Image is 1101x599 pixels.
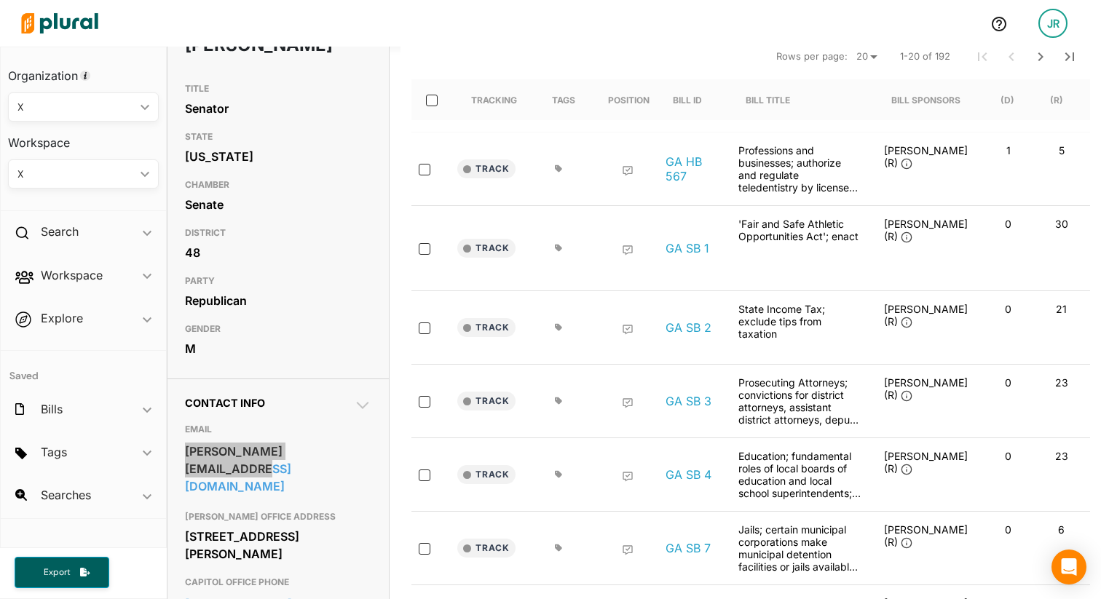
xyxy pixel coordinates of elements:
h3: [PERSON_NAME] OFFICE ADDRESS [185,508,371,525]
div: Add Position Statement [622,471,634,483]
div: Add tags [555,244,563,253]
p: 0 [987,218,1029,230]
button: Track [457,539,516,558]
div: (D) [1001,95,1014,106]
button: Track [457,465,516,484]
p: 5 [1041,144,1082,156]
a: GA HB 567 [666,154,715,183]
div: Add Position Statement [622,324,634,336]
div: [STREET_ADDRESS][PERSON_NAME] [185,525,371,565]
div: X [17,167,135,182]
p: 6 [1041,523,1082,536]
div: Bill Title [746,79,803,120]
button: Last Page [1055,42,1084,71]
div: Republican [185,290,371,312]
input: select-row-state-ga-2025_26-sb2 [419,322,430,334]
div: Add Position Statement [622,165,634,177]
h3: CAPITOL OFFICE PHONE [185,574,371,591]
div: [US_STATE] [185,146,371,167]
input: select-row-state-ga-2025_26-sb1 [419,243,430,255]
h3: CHAMBER [185,176,371,194]
p: 23 [1041,450,1082,462]
span: [PERSON_NAME] (R) [884,144,968,169]
p: 1 [987,144,1029,156]
div: Add tags [555,470,563,479]
div: Add Position Statement [622,397,634,409]
div: Add tags [555,397,563,405]
span: Contact Info [185,397,265,409]
h2: Searches [41,487,91,503]
input: select-row-state-ga-2025_26-sb7 [419,543,430,555]
span: 1-20 of 192 [900,49,950,64]
div: M [185,338,371,360]
div: Tooltip anchor [79,69,92,82]
span: Rows per page: [776,49,848,64]
div: 'Fair and Safe Athletic Opportunities Act'; enact [727,218,872,279]
div: Position [608,79,650,120]
h3: Organization [8,55,159,87]
div: Bill ID [673,79,715,120]
a: [PERSON_NAME][EMAIL_ADDRESS][DOMAIN_NAME] [185,440,371,497]
div: Tags [552,95,575,106]
div: State Income Tax; exclude tips from taxation [727,303,872,352]
div: Add Position Statement [622,245,634,256]
h3: DISTRICT [185,224,371,242]
div: Tracking [471,79,517,120]
span: [PERSON_NAME] (R) [884,303,968,328]
h3: EMAIL [185,421,371,438]
div: Senator [185,98,371,119]
a: GA SB 4 [666,467,711,482]
button: Track [457,318,516,337]
div: Add Position Statement [622,544,634,556]
input: select-row-state-ga-2025_26-hb567 [419,164,430,175]
div: X [17,100,135,115]
p: 0 [987,523,1029,536]
p: 0 [987,376,1029,389]
h3: STATE [185,128,371,146]
div: Bill Sponsors [891,79,960,120]
button: Export [15,557,109,588]
div: Bill Sponsors [891,95,960,106]
div: Tracking [471,95,517,106]
div: Position [608,95,650,106]
div: Add tags [555,323,563,332]
p: 30 [1041,218,1082,230]
button: Track [457,159,516,178]
div: Open Intercom Messenger [1051,550,1086,584]
p: 23 [1041,376,1082,389]
input: select-all-rows [426,95,438,106]
button: Next Page [1026,42,1055,71]
button: Previous Page [997,42,1026,71]
div: Tags [552,79,588,120]
div: Bill Title [746,95,790,106]
div: Add tags [555,164,563,173]
div: Education; fundamental roles of local boards of education and local school superintendents; revis... [727,450,872,499]
h2: Search [41,223,79,239]
div: (D) [1001,79,1027,120]
div: (R) [1050,95,1063,106]
button: Track [457,392,516,410]
div: Jails; certain municipal corporations make municipal detention facilities or jails available for ... [727,523,872,573]
p: 0 [987,450,1029,462]
a: GA SB 1 [666,241,709,255]
input: select-row-state-ga-2025_26-sb4 [419,469,430,481]
button: Track [457,239,516,258]
span: Export [33,566,80,579]
a: GA SB 3 [666,394,711,408]
span: [PERSON_NAME] (R) [884,376,968,401]
a: JR [1027,3,1079,44]
div: 48 [185,242,371,263]
input: select-row-state-ga-2025_26-sb3 [419,396,430,408]
span: [PERSON_NAME] (R) [884,450,968,475]
span: [PERSON_NAME] (R) [884,523,968,548]
h2: Bills [41,401,63,417]
h2: Workspace [41,267,103,283]
h4: Saved [1,351,166,386]
h3: PARTY [185,272,371,290]
h3: TITLE [185,80,371,98]
span: [PERSON_NAME] (R) [884,218,968,242]
div: JR [1038,9,1068,38]
h2: Tags [41,444,67,460]
a: GA SB 2 [666,320,711,335]
a: GA SB 7 [666,541,711,555]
